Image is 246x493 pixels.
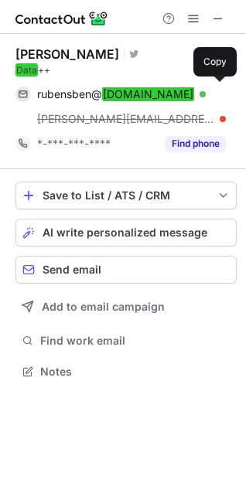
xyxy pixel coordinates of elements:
[43,263,101,276] span: Send email
[15,63,38,76] em: Data
[42,301,165,313] span: Add to email campaign
[40,365,231,379] span: Notes
[15,219,237,246] button: AI write personalized message
[15,63,237,77] div: ++
[15,293,237,321] button: Add to email campaign
[15,46,119,62] div: [PERSON_NAME]
[15,330,237,352] button: Find work email
[165,136,226,151] button: Reveal Button
[43,226,207,239] span: AI write personalized message
[102,87,194,101] em: [DOMAIN_NAME]
[15,361,237,382] button: Notes
[37,112,214,126] span: [PERSON_NAME][EMAIL_ADDRESS][DOMAIN_NAME]
[15,9,108,28] img: ContactOut v5.3.10
[15,256,237,284] button: Send email
[40,334,231,348] span: Find work email
[37,87,194,101] span: rubensben@
[15,182,237,209] button: save-profile-one-click
[43,189,210,202] div: Save to List / ATS / CRM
